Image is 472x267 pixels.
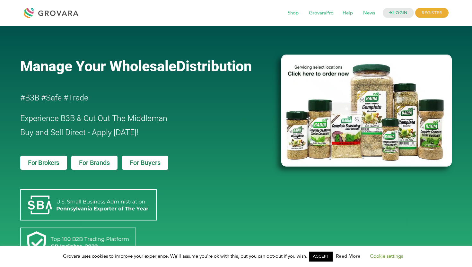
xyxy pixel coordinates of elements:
[359,7,380,19] span: News
[71,156,117,170] a: For Brands
[359,10,380,17] a: News
[20,128,138,137] span: Buy and Sell Direct - Apply [DATE]!
[283,10,303,17] a: Shop
[338,7,357,19] span: Help
[28,159,59,166] span: For Brokers
[415,8,448,18] span: REGISTER
[122,156,168,170] a: For Buyers
[283,7,303,19] span: Shop
[79,159,109,166] span: For Brands
[20,58,176,75] span: Manage Your Wholesale
[304,10,338,17] a: GrovaraPro
[309,252,333,262] a: ACCEPT
[20,58,271,75] a: Manage Your WholesaleDistribution
[176,58,252,75] span: Distribution
[370,253,403,259] a: Cookie settings
[338,10,357,17] a: Help
[20,91,244,105] h2: #B3B #Safe #Trade
[383,8,414,18] a: LOGIN
[63,253,409,259] span: Grovara uses cookies to improve your experience. We'll assume you're ok with this, but you can op...
[20,156,67,170] a: For Brokers
[336,253,361,259] a: Read More
[304,7,338,19] span: GrovaraPro
[20,114,167,123] span: Experience B3B & Cut Out The Middleman
[130,159,161,166] span: For Buyers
